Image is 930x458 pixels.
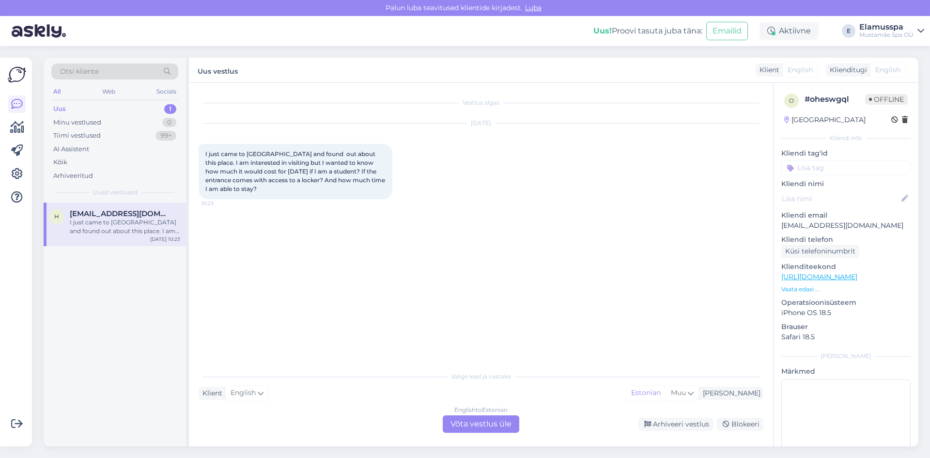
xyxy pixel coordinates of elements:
[53,144,89,154] div: AI Assistent
[150,236,180,243] div: [DATE] 10:23
[826,65,867,75] div: Klienditugi
[54,213,59,220] span: h
[205,150,387,192] span: I just came to [GEOGRAPHIC_DATA] and found out about this place. I am interested in visiting but ...
[155,85,178,98] div: Socials
[859,31,914,39] div: Mustamäe Spa OÜ
[93,188,138,197] span: Uued vestlused
[699,388,760,398] div: [PERSON_NAME]
[522,3,544,12] span: Luba
[781,308,911,318] p: iPhone OS 18.5
[781,245,859,258] div: Küsi telefoninumbrit
[781,134,911,142] div: Kliendi info
[671,388,686,397] span: Muu
[789,97,794,104] span: o
[70,209,170,218] span: hectorizquierdo04@gmail.com
[781,285,911,294] p: Vaata edasi ...
[162,118,176,127] div: 0
[781,366,911,377] p: Märkmed
[443,415,519,433] div: Võta vestlus üle
[781,148,911,158] p: Kliendi tag'id
[60,66,99,77] span: Otsi kliente
[198,63,238,77] label: Uus vestlus
[756,65,779,75] div: Klient
[859,23,914,31] div: Elamusspa
[53,118,101,127] div: Minu vestlused
[593,25,702,37] div: Proovi tasuta juba täna:
[781,210,911,221] p: Kliendi email
[875,65,900,75] span: English
[626,386,666,400] div: Estonian
[781,262,911,272] p: Klienditeekond
[842,24,855,38] div: E
[100,85,117,98] div: Web
[781,235,911,245] p: Kliendi telefon
[51,85,62,98] div: All
[865,94,908,105] span: Offline
[805,94,865,105] div: # oheswgql
[859,23,924,39] a: ElamusspaMustamäe Spa OÜ
[781,179,911,189] p: Kliendi nimi
[53,131,101,141] div: Tiimi vestlused
[781,221,911,231] p: [EMAIL_ADDRESS][DOMAIN_NAME]
[782,193,899,204] input: Lisa nimi
[706,22,748,40] button: Emailid
[781,272,857,281] a: [URL][DOMAIN_NAME]
[781,298,911,308] p: Operatsioonisüsteem
[53,171,93,181] div: Arhiveeritud
[155,131,176,141] div: 99+
[454,406,508,414] div: English to Estonian
[781,322,911,332] p: Brauser
[759,22,819,40] div: Aktiivne
[164,104,176,114] div: 1
[788,65,813,75] span: English
[199,388,222,398] div: Klient
[717,418,763,431] div: Blokeeri
[70,218,180,236] div: I just came to [GEOGRAPHIC_DATA] and found out about this place. I am interested in visiting but ...
[593,26,612,35] b: Uus!
[781,332,911,342] p: Safari 18.5
[199,98,763,107] div: Vestlus algas
[8,65,26,84] img: Askly Logo
[53,158,67,167] div: Kõik
[231,388,256,398] span: English
[201,200,238,207] span: 10:23
[199,372,763,381] div: Valige keel ja vastake
[781,352,911,361] div: [PERSON_NAME]
[781,160,911,175] input: Lisa tag
[199,119,763,127] div: [DATE]
[638,418,713,431] div: Arhiveeri vestlus
[53,104,66,114] div: Uus
[784,115,866,125] div: [GEOGRAPHIC_DATA]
